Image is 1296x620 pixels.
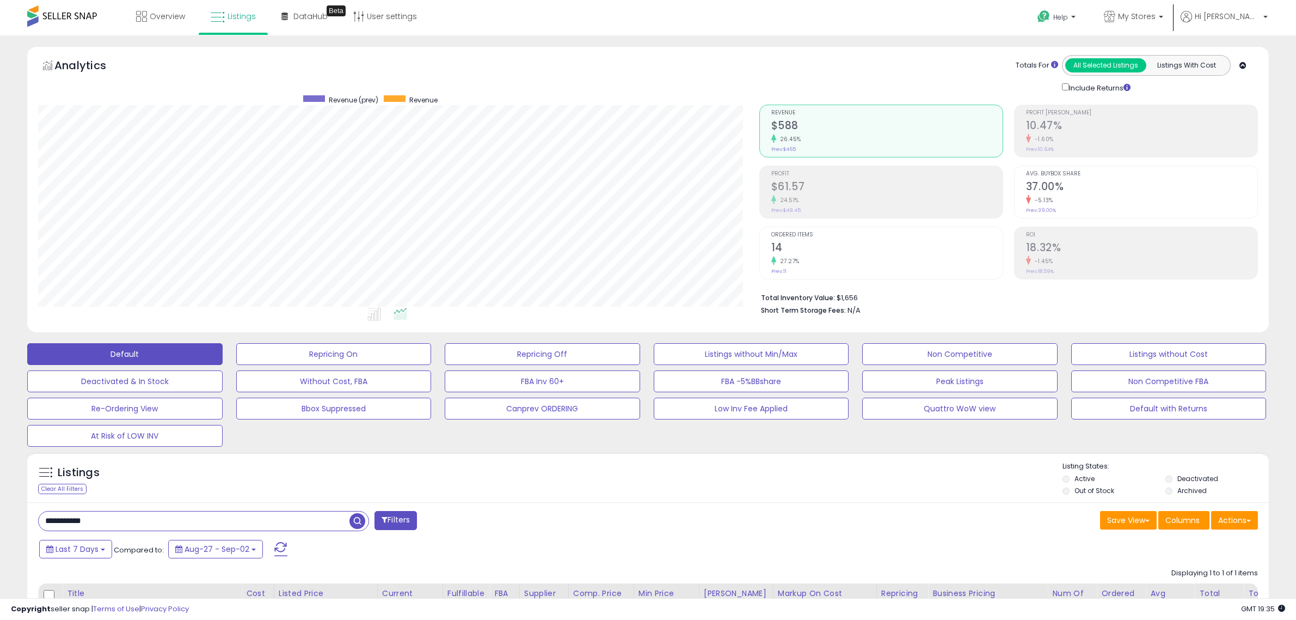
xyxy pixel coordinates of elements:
button: At Risk of LOW INV [27,425,223,447]
span: Listings [228,11,256,22]
button: FBA Inv 60+ [445,370,640,392]
div: Num of Comp. [1052,588,1092,611]
div: Tooltip anchor [327,5,346,16]
button: Quattro WoW view [862,398,1058,420]
h2: 18.32% [1026,241,1257,256]
h5: Analytics [54,58,127,76]
span: Ordered Items [771,232,1003,238]
button: Default with Returns [1071,398,1267,420]
h2: 14 [771,241,1003,256]
button: All Selected Listings [1065,58,1146,72]
button: Non Competitive [862,343,1058,365]
div: Min Price [638,588,695,599]
h5: Listings [58,465,100,481]
small: 27.27% [776,257,800,265]
button: Low Inv Fee Applied [654,398,849,420]
span: N/A [847,305,861,315]
button: Columns [1158,511,1209,530]
a: Hi [PERSON_NAME] [1181,11,1268,35]
span: Overview [150,11,185,22]
button: FBA -5%BBshare [654,370,849,392]
span: Revenue (prev) [329,95,378,105]
small: Prev: 18.59% [1026,268,1054,275]
div: Listed Price [279,588,373,599]
small: Prev: 11 [771,268,787,275]
i: Get Help [1037,10,1051,23]
button: Without Cost, FBA [236,370,432,392]
h2: $61.57 [771,180,1003,195]
div: Clear All Filters [38,484,87,494]
div: Cost [246,588,269,599]
div: Supplier [524,588,564,599]
div: Ordered Items [1101,588,1141,611]
span: My Stores [1118,11,1156,22]
span: Help [1053,13,1068,22]
div: Displaying 1 to 1 of 1 items [1171,568,1258,579]
button: Save View [1100,511,1157,530]
span: Compared to: [114,545,164,555]
h2: $588 [771,119,1003,134]
div: Fulfillable Quantity [447,588,485,611]
button: Aug-27 - Sep-02 [168,540,263,558]
small: Prev: 39.00% [1026,207,1056,214]
div: Total Rev. [1199,588,1239,611]
button: Listings With Cost [1146,58,1227,72]
button: Last 7 Days [39,540,112,558]
button: Listings without Cost [1071,343,1267,365]
div: Comp. Price Threshold [573,588,629,611]
div: Repricing [881,588,924,599]
button: Actions [1211,511,1258,530]
button: Peak Listings [862,370,1058,392]
b: Short Term Storage Fees: [761,306,846,315]
span: Profit [771,171,1003,177]
div: Business Pricing [932,588,1043,599]
strong: Copyright [11,604,51,614]
span: Avg. Buybox Share [1026,171,1257,177]
span: Hi [PERSON_NAME] [1195,11,1260,22]
button: Canprev ORDERING [445,398,640,420]
small: Prev: $465 [771,146,796,153]
small: Prev: 10.64% [1026,146,1054,153]
a: Help [1029,2,1086,35]
button: Non Competitive FBA [1071,370,1267,392]
small: -5.13% [1031,196,1053,204]
button: Filters [374,511,417,530]
small: -1.60% [1031,135,1054,143]
span: ROI [1026,232,1257,238]
small: -1.45% [1031,257,1053,265]
h2: 37.00% [1026,180,1257,195]
label: Out of Stock [1074,486,1114,495]
small: 24.51% [776,196,799,204]
button: Listings without Min/Max [654,343,849,365]
span: Last 7 Days [56,544,99,555]
div: Totals For [1016,60,1058,71]
h2: 10.47% [1026,119,1257,134]
div: Markup on Cost [778,588,872,599]
span: Profit [PERSON_NAME] [1026,110,1257,116]
span: 2025-09-11 19:35 GMT [1241,604,1285,614]
span: Columns [1165,515,1200,526]
li: $1,656 [761,290,1250,303]
button: Repricing Off [445,343,640,365]
a: Terms of Use [93,604,139,614]
small: 26.45% [776,135,801,143]
span: DataHub [293,11,328,22]
label: Archived [1177,486,1207,495]
div: Current Buybox Price [382,588,438,611]
label: Deactivated [1177,474,1218,483]
button: Re-Ordering View [27,398,223,420]
div: Title [67,588,237,599]
button: Deactivated & In Stock [27,370,223,392]
button: Repricing On [236,343,432,365]
span: Aug-27 - Sep-02 [185,544,249,555]
div: Include Returns [1054,81,1144,94]
p: Listing States: [1062,461,1269,472]
button: Default [27,343,223,365]
label: Active [1074,474,1095,483]
span: Revenue [771,110,1003,116]
small: Prev: $49.45 [771,207,801,214]
div: Total Profit [1248,588,1288,611]
b: Total Inventory Value: [761,293,835,302]
div: seller snap | | [11,604,189,615]
div: [PERSON_NAME] [704,588,769,599]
